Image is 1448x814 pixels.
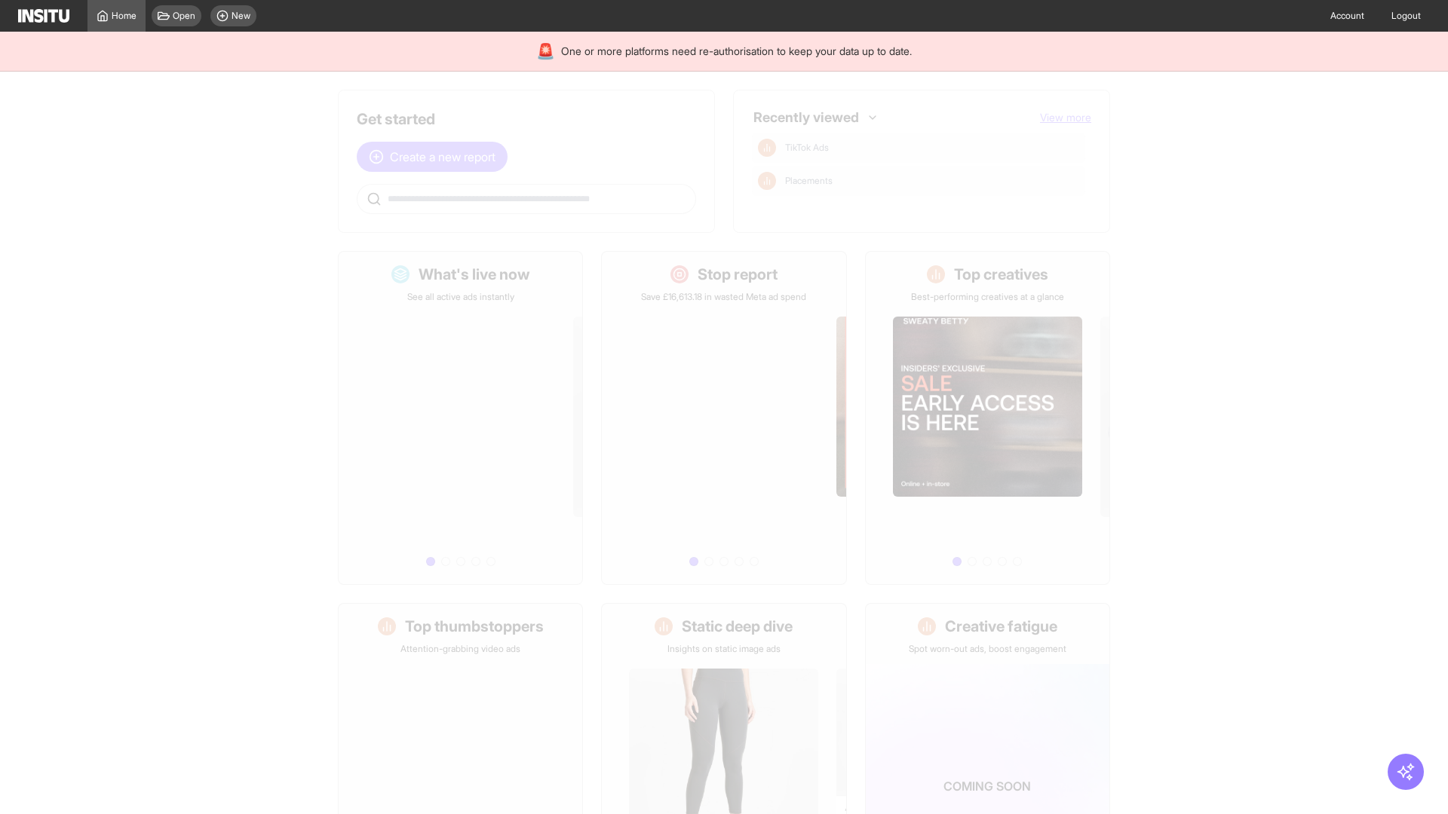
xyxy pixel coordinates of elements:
span: Home [112,10,137,22]
img: Logo [18,9,69,23]
div: 🚨 [536,41,555,62]
span: New [232,10,250,22]
span: One or more platforms need re-authorisation to keep your data up to date. [561,44,912,59]
span: Open [173,10,195,22]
